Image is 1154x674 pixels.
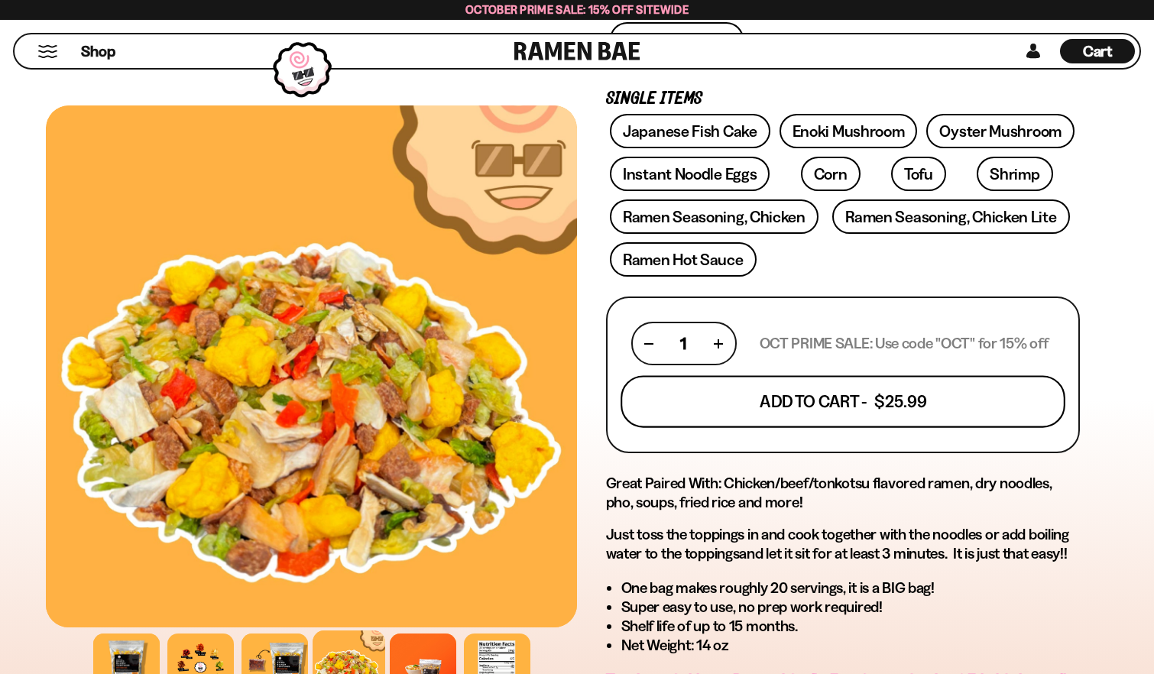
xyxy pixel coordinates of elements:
a: Japanese Fish Cake [610,114,770,148]
a: Shrimp [977,157,1052,191]
span: Cart [1083,42,1113,60]
p: Single Items [606,92,1080,106]
li: Net Weight: 14 oz [621,636,1080,655]
a: Tofu [891,157,946,191]
a: Ramen Hot Sauce [610,242,757,277]
a: Oyster Mushroom [926,114,1075,148]
button: Add To Cart - $25.99 [621,376,1065,428]
li: Super easy to use, no prep work required! [621,598,1080,617]
div: Cart [1060,34,1135,68]
a: Shop [81,39,115,63]
li: Shelf life of up to 15 months. [621,617,1080,636]
span: 1 [680,334,686,353]
p: OCT PRIME SALE: Use code "OCT" for 15% off [760,334,1049,353]
span: October Prime Sale: 15% off Sitewide [465,2,689,17]
p: Just and let it sit for at least 3 minutes. It is just that easy!! [606,525,1080,563]
a: Ramen Seasoning, Chicken Lite [832,199,1069,234]
a: Corn [801,157,861,191]
h2: Great Paired With: Chicken/beef/tonkotsu flavored ramen, dry noodles, pho, soups, fried rice and ... [606,474,1080,512]
button: Mobile Menu Trigger [37,45,58,58]
a: Enoki Mushroom [780,114,918,148]
span: Shop [81,41,115,62]
a: Instant Noodle Eggs [610,157,770,191]
span: toss the toppings in and cook together with the noodles or add boiling water to the toppings [606,525,1069,562]
li: One bag makes roughly 20 servings, it is a BIG bag! [621,578,1080,598]
a: Ramen Seasoning, Chicken [610,199,818,234]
